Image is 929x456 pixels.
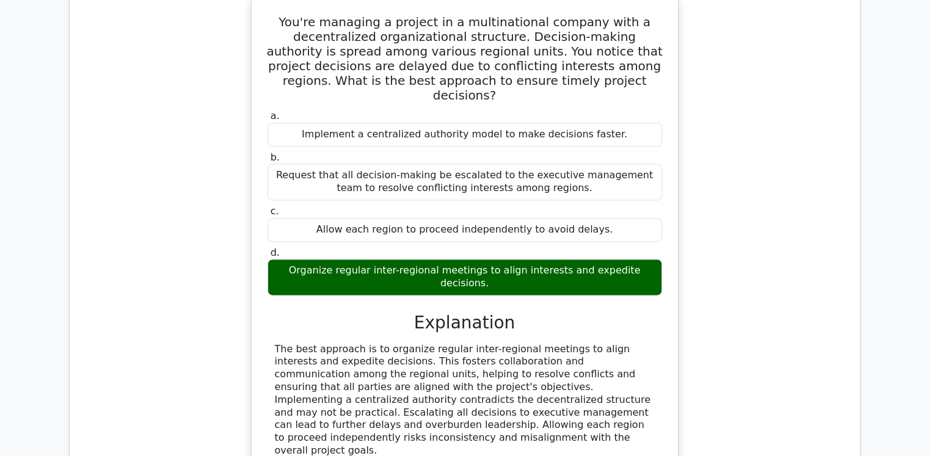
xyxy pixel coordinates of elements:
h5: You're managing a project in a multinational company with a decentralized organizational structur... [266,15,663,103]
span: b. [271,151,280,163]
div: Request that all decision-making be escalated to the executive management team to resolve conflic... [268,164,662,200]
span: d. [271,247,280,258]
h3: Explanation [275,313,655,333]
div: Organize regular inter-regional meetings to align interests and expedite decisions. [268,259,662,295]
div: Allow each region to proceed independently to avoid delays. [268,218,662,242]
span: a. [271,110,280,121]
div: Implement a centralized authority model to make decisions faster. [268,123,662,147]
span: c. [271,205,279,217]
